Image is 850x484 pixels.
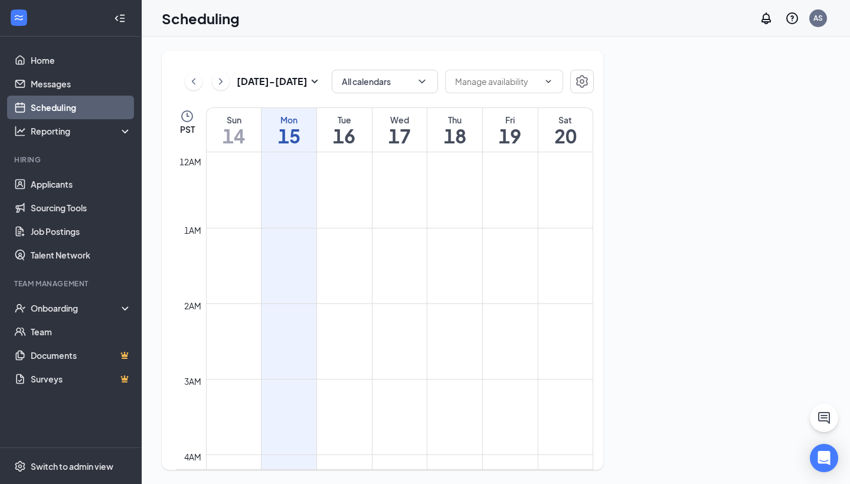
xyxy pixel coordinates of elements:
[261,126,316,146] h1: 15
[31,302,122,314] div: Onboarding
[317,114,372,126] div: Tue
[31,220,132,243] a: Job Postings
[455,75,539,88] input: Manage availability
[372,114,427,126] div: Wed
[538,114,593,126] div: Sat
[180,109,194,123] svg: Clock
[483,126,538,146] h1: 19
[31,172,132,196] a: Applicants
[575,74,589,89] svg: Settings
[31,243,132,267] a: Talent Network
[317,108,372,152] a: September 16, 2025
[31,367,132,391] a: SurveysCrown
[182,375,204,388] div: 3am
[817,411,831,425] svg: ChatActive
[14,460,26,472] svg: Settings
[544,77,553,86] svg: ChevronDown
[14,125,26,137] svg: Analysis
[114,12,126,24] svg: Collapse
[31,460,113,472] div: Switch to admin view
[207,108,261,152] a: September 14, 2025
[188,74,200,89] svg: ChevronLeft
[31,196,132,220] a: Sourcing Tools
[212,73,230,90] button: ChevronRight
[31,320,132,344] a: Team
[237,75,308,88] h3: [DATE] - [DATE]
[182,299,204,312] div: 2am
[261,108,316,152] a: September 15, 2025
[317,126,372,146] h1: 16
[810,444,838,472] div: Open Intercom Messenger
[785,11,799,25] svg: QuestionInfo
[14,155,129,165] div: Hiring
[570,70,594,93] button: Settings
[215,74,227,89] svg: ChevronRight
[759,11,773,25] svg: Notifications
[31,125,132,137] div: Reporting
[207,126,261,146] h1: 14
[308,74,322,89] svg: SmallChevronDown
[538,126,593,146] h1: 20
[162,8,240,28] h1: Scheduling
[372,108,427,152] a: September 17, 2025
[14,279,129,289] div: Team Management
[261,114,316,126] div: Mon
[182,224,204,237] div: 1am
[427,108,482,152] a: September 18, 2025
[427,126,482,146] h1: 18
[31,96,132,119] a: Scheduling
[207,114,261,126] div: Sun
[31,48,132,72] a: Home
[31,72,132,96] a: Messages
[182,450,204,463] div: 4am
[177,155,204,168] div: 12am
[14,302,26,314] svg: UserCheck
[180,123,195,135] span: PST
[538,108,593,152] a: September 20, 2025
[483,108,538,152] a: September 19, 2025
[185,73,202,90] button: ChevronLeft
[372,126,427,146] h1: 17
[427,114,482,126] div: Thu
[332,70,438,93] button: All calendarsChevronDown
[483,114,538,126] div: Fri
[416,76,428,87] svg: ChevronDown
[13,12,25,24] svg: WorkstreamLogo
[813,13,823,23] div: AS
[31,344,132,367] a: DocumentsCrown
[810,404,838,432] button: ChatActive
